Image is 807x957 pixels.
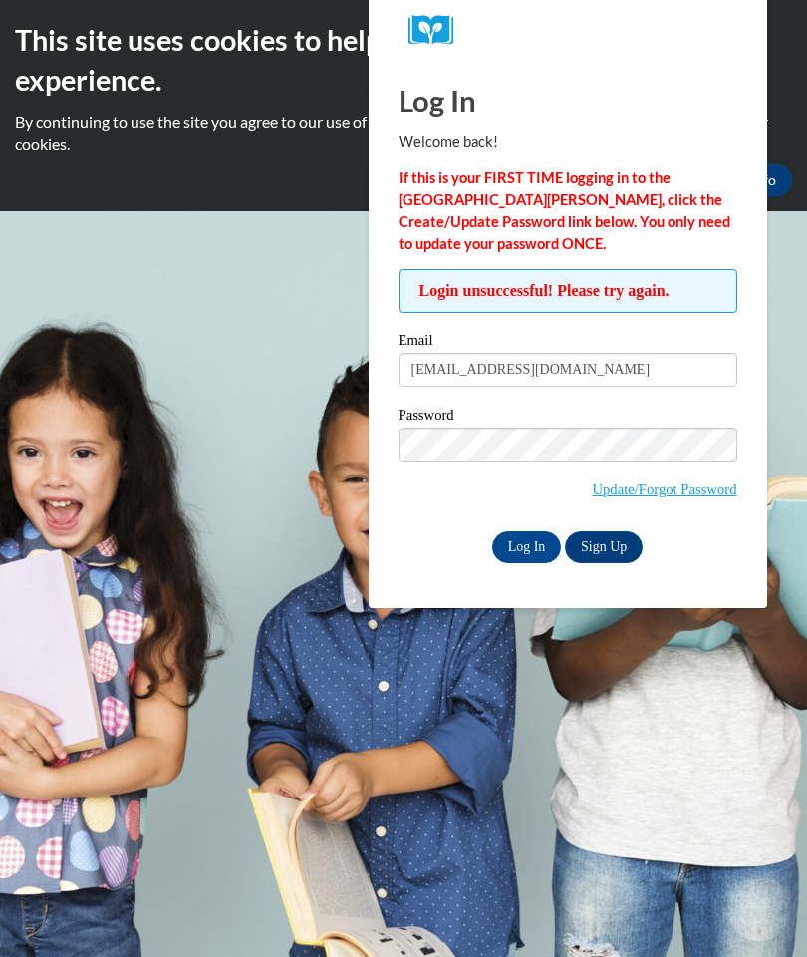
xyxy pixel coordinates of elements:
[492,531,562,563] input: Log In
[399,269,737,313] span: Login unsuccessful! Please try again.
[408,15,727,46] a: COX Campus
[399,131,737,153] p: Welcome back!
[399,169,730,252] strong: If this is your FIRST TIME logging in to the [GEOGRAPHIC_DATA][PERSON_NAME], click the Create/Upd...
[592,481,736,497] a: Update/Forgot Password
[15,20,792,101] h2: This site uses cookies to help improve your learning experience.
[399,333,737,353] label: Email
[15,111,792,155] p: By continuing to use the site you agree to our use of cookies. Use the ‘More info’ button to read...
[399,80,737,121] h1: Log In
[727,877,791,941] iframe: Button to launch messaging window
[565,531,643,563] a: Sign Up
[408,15,468,46] img: Logo brand
[399,408,737,428] label: Password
